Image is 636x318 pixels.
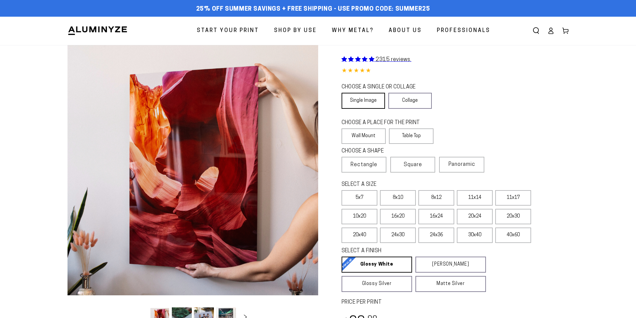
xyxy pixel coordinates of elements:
label: 11x14 [457,190,493,206]
span: Professionals [437,26,490,36]
a: Matte Silver [415,276,486,292]
span: 2315 reviews. [376,57,411,62]
a: About Us [384,22,427,40]
a: [PERSON_NAME] [415,257,486,273]
span: Shop By Use [274,26,317,36]
label: 16x24 [418,209,454,224]
div: 4.85 out of 5.0 stars [342,66,569,76]
label: 20x30 [495,209,531,224]
span: Square [404,161,422,169]
label: 8x12 [418,190,454,206]
a: Glossy Silver [342,276,412,292]
a: Single Image [342,93,385,109]
label: 8x10 [380,190,416,206]
a: 2315 reviews. [342,57,411,62]
label: 24x30 [380,228,416,243]
label: 10x20 [342,209,377,224]
legend: CHOOSE A PLACE FOR THE PRINT [342,119,427,127]
label: 30x40 [457,228,493,243]
label: PRICE PER PRINT [342,299,569,306]
legend: SELECT A SIZE [342,181,475,189]
legend: CHOOSE A SHAPE [342,147,428,155]
a: Professionals [432,22,495,40]
legend: CHOOSE A SINGLE OR COLLAGE [342,83,426,91]
a: Collage [388,93,432,109]
span: Rectangle [351,161,377,169]
a: Start Your Print [192,22,264,40]
span: Panoramic [449,162,475,167]
label: 16x20 [380,209,416,224]
label: 40x60 [495,228,531,243]
label: Table Top [389,128,433,144]
span: About Us [389,26,422,36]
label: 24x36 [418,228,454,243]
label: 20x24 [457,209,493,224]
a: Glossy White [342,257,412,273]
span: Why Metal? [332,26,374,36]
img: Aluminyze [68,26,128,36]
label: Wall Mount [342,128,386,144]
legend: SELECT A FINISH [342,247,470,255]
label: 5x7 [342,190,377,206]
a: Shop By Use [269,22,322,40]
summary: Search our site [529,23,543,38]
span: Start Your Print [197,26,259,36]
span: 25% off Summer Savings + Free Shipping - Use Promo Code: SUMMER25 [196,6,430,13]
a: Why Metal? [327,22,379,40]
label: 20x40 [342,228,377,243]
label: 11x17 [495,190,531,206]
